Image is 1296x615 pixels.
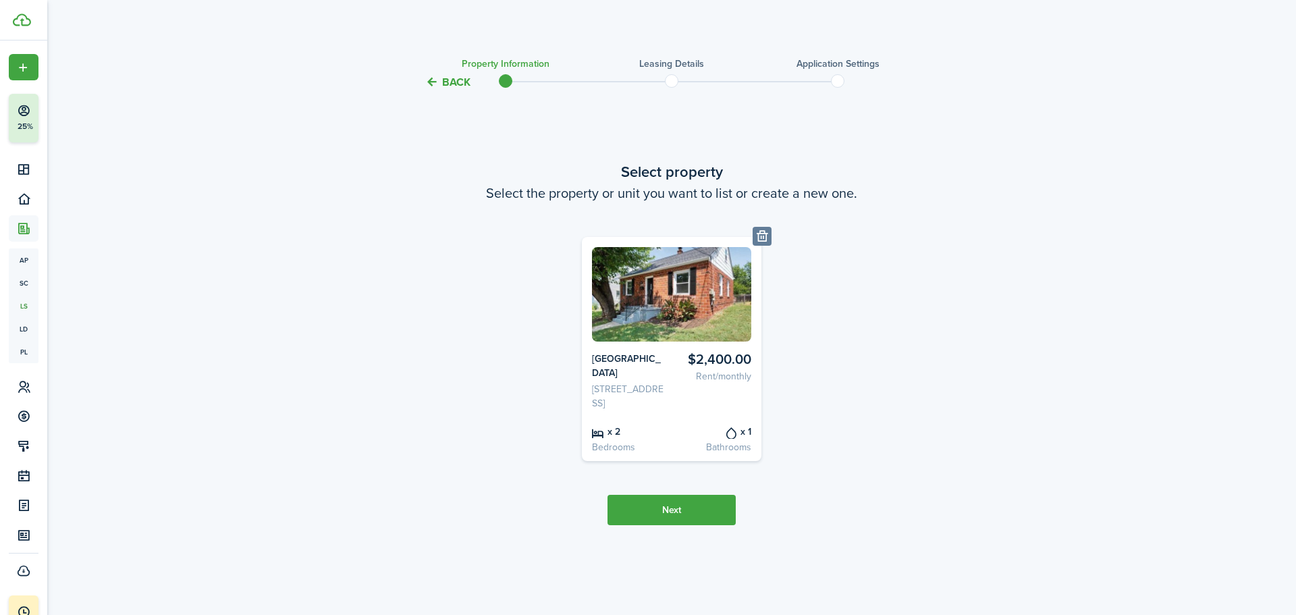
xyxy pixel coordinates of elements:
[9,271,38,294] a: sc
[388,161,955,183] wizard-step-header-title: Select property
[676,440,751,454] card-listing-description: Bathrooms
[592,352,667,380] card-listing-title: [GEOGRAPHIC_DATA]
[425,75,470,89] button: Back
[13,14,31,26] img: TenantCloud
[592,382,667,410] card-listing-description: [STREET_ADDRESS]
[592,424,667,439] card-listing-title: x 2
[9,248,38,271] a: ap
[462,57,549,71] h3: Property information
[592,247,752,342] img: Listing avatar
[796,57,880,71] h3: Application settings
[17,121,34,132] p: 25%
[607,495,736,525] button: Next
[639,57,704,71] h3: Leasing details
[9,294,38,317] a: ls
[9,94,121,142] button: 25%
[388,183,955,203] wizard-step-header-description: Select the property or unit you want to list or create a new one.
[676,424,751,439] card-listing-title: x 1
[9,54,38,80] button: Open menu
[753,227,772,246] button: Delete
[592,440,667,454] card-listing-description: Bedrooms
[9,317,38,340] a: ld
[676,369,751,383] card-listing-description: Rent/monthly
[676,352,751,367] card-listing-title: $2,400.00
[9,340,38,363] a: pl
